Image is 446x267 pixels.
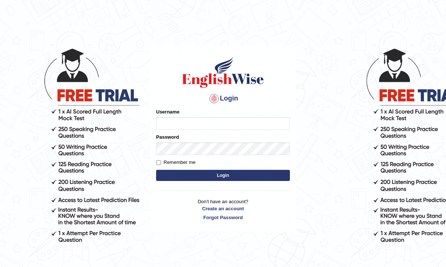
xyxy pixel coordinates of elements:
button: Login [156,170,290,181]
a: Forgot Password [156,214,290,221]
label: Remember me [156,159,195,166]
img: Logo of English Wise sign in for intelligent practice with AI [181,56,265,89]
label: Password [156,133,179,141]
p: Don't have an account? [156,198,290,221]
input: Remember me [156,160,161,165]
a: Create an account [156,205,290,212]
label: Username [156,108,180,115]
h4: Login [156,93,290,105]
